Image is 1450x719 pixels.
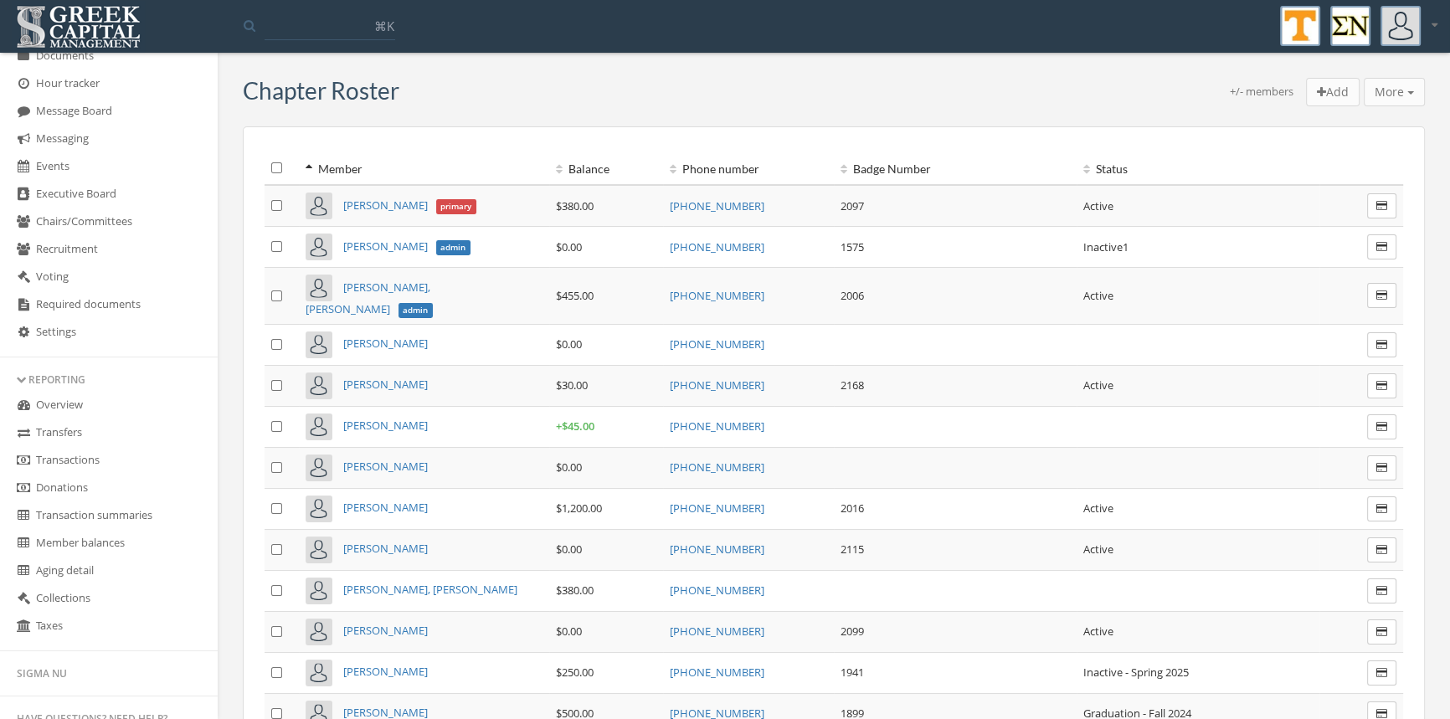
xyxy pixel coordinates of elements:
span: ⌘K [374,18,394,34]
a: [PERSON_NAME], [PERSON_NAME]admin [306,280,433,317]
span: $0.00 [556,239,582,254]
th: Phone number [663,152,834,185]
th: Balance [549,152,663,185]
a: [PHONE_NUMBER] [670,624,764,639]
a: [PHONE_NUMBER] [670,583,764,598]
a: [PHONE_NUMBER] [670,501,764,516]
span: $380.00 [556,583,594,598]
span: + $45.00 [556,419,594,434]
td: 2006 [834,268,1077,325]
a: [PERSON_NAME] [343,541,428,556]
td: 2168 [834,365,1077,406]
span: $0.00 [556,336,582,352]
span: $380.00 [556,198,594,213]
td: Active [1077,529,1319,570]
a: [PERSON_NAME] [343,623,428,638]
span: admin [436,240,471,255]
td: Inactive1 [1077,227,1319,268]
span: $30.00 [556,377,588,393]
th: Member [299,152,549,185]
a: [PERSON_NAME] [343,459,428,474]
span: [PERSON_NAME], [PERSON_NAME] [306,280,430,317]
div: Reporting [17,372,201,387]
span: $1,200.00 [556,501,602,516]
span: [PERSON_NAME] [343,239,428,254]
td: 2099 [834,611,1077,652]
td: 2097 [834,185,1077,227]
span: $0.00 [556,624,582,639]
a: [PERSON_NAME] [343,500,428,515]
a: [PHONE_NUMBER] [670,198,764,213]
a: [PERSON_NAME] [343,377,428,392]
td: 1941 [834,652,1077,693]
td: 1575 [834,227,1077,268]
td: 2115 [834,529,1077,570]
a: [PHONE_NUMBER] [670,460,764,475]
td: Inactive - Spring 2025 [1077,652,1319,693]
a: [PERSON_NAME] [343,336,428,351]
span: $455.00 [556,288,594,303]
span: $0.00 [556,460,582,475]
td: Active [1077,488,1319,529]
span: $0.00 [556,542,582,557]
span: [PERSON_NAME] [343,198,428,213]
h3: Chapter Roster [243,78,399,104]
th: Status [1077,152,1319,185]
a: [PHONE_NUMBER] [670,665,764,680]
a: [PERSON_NAME] [343,418,428,433]
td: Active [1077,611,1319,652]
td: 2016 [834,488,1077,529]
a: [PHONE_NUMBER] [670,419,764,434]
a: [PHONE_NUMBER] [670,336,764,352]
td: Active [1077,185,1319,227]
a: [PERSON_NAME], [PERSON_NAME] [343,582,517,597]
td: Active [1077,268,1319,325]
a: [PERSON_NAME]admin [343,239,470,254]
div: +/- members [1230,84,1293,107]
a: [PERSON_NAME] [343,664,428,679]
a: [PHONE_NUMBER] [670,288,764,303]
th: Badge Number [834,152,1077,185]
span: primary [436,199,477,214]
a: [PERSON_NAME]primary [343,198,476,213]
span: $250.00 [556,665,594,680]
span: admin [398,303,434,318]
td: Active [1077,365,1319,406]
a: [PHONE_NUMBER] [670,239,764,254]
a: [PHONE_NUMBER] [670,377,764,393]
a: [PHONE_NUMBER] [670,542,764,557]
